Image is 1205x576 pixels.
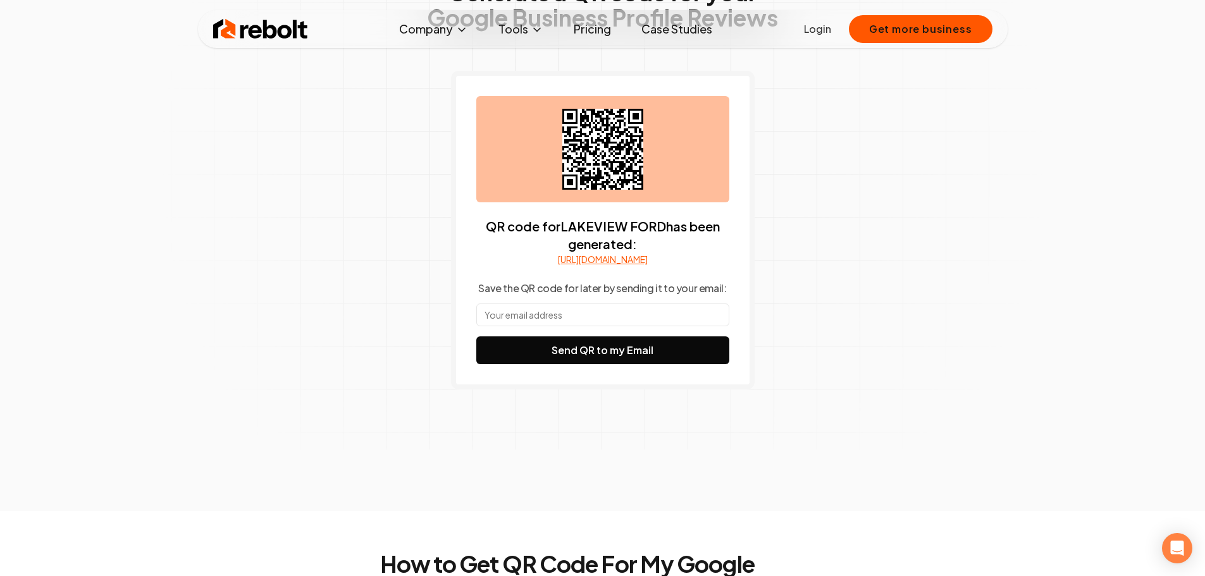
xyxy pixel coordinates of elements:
button: Company [389,16,478,42]
input: Your email address [476,303,729,326]
button: Get more business [849,15,992,43]
a: [URL][DOMAIN_NAME] [558,253,648,266]
p: Save the QR code for later by sending it to your email: [478,281,726,296]
button: Tools [488,16,553,42]
a: Login [804,21,831,37]
a: Case Studies [631,16,722,42]
button: Send QR to my Email [476,336,729,364]
div: Open Intercom Messenger [1162,533,1192,563]
p: QR code for LAKEVIEW FORD has been generated: [476,218,729,253]
img: Rebolt Logo [213,16,308,42]
a: Pricing [564,16,621,42]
